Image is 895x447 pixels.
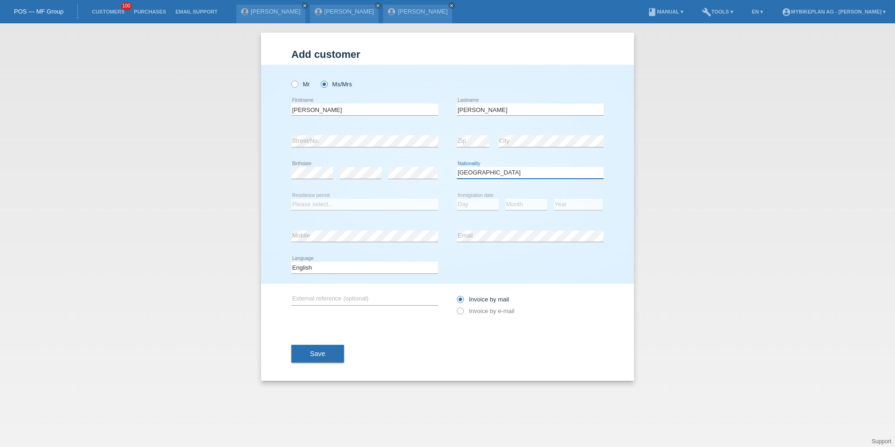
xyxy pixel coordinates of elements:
label: Invoice by mail [457,296,509,303]
a: POS — MF Group [14,8,63,15]
a: Purchases [129,9,171,14]
label: Mr [291,81,310,88]
a: Support [872,438,891,445]
input: Invoice by mail [457,296,463,307]
a: EN ▾ [747,9,768,14]
a: [PERSON_NAME] [251,8,301,15]
input: Invoice by e-mail [457,307,463,319]
span: 100 [121,2,132,10]
i: account_circle [782,7,791,17]
i: build [702,7,711,17]
a: close [375,2,381,9]
label: Ms/Mrs [321,81,352,88]
i: book [647,7,657,17]
a: Customers [87,9,129,14]
i: close [449,3,454,8]
span: Save [310,350,325,357]
h1: Add customer [291,49,604,60]
label: Invoice by e-mail [457,307,515,314]
input: Mr [291,81,297,87]
a: close [448,2,455,9]
a: [PERSON_NAME] [398,8,447,15]
button: Save [291,345,344,363]
input: Ms/Mrs [321,81,327,87]
a: account_circleMybikeplan AG - [PERSON_NAME] ▾ [777,9,890,14]
a: close [302,2,308,9]
i: close [376,3,380,8]
a: buildTools ▾ [697,9,738,14]
a: Email Support [171,9,222,14]
a: [PERSON_NAME] [324,8,374,15]
a: bookManual ▾ [643,9,688,14]
i: close [303,3,307,8]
